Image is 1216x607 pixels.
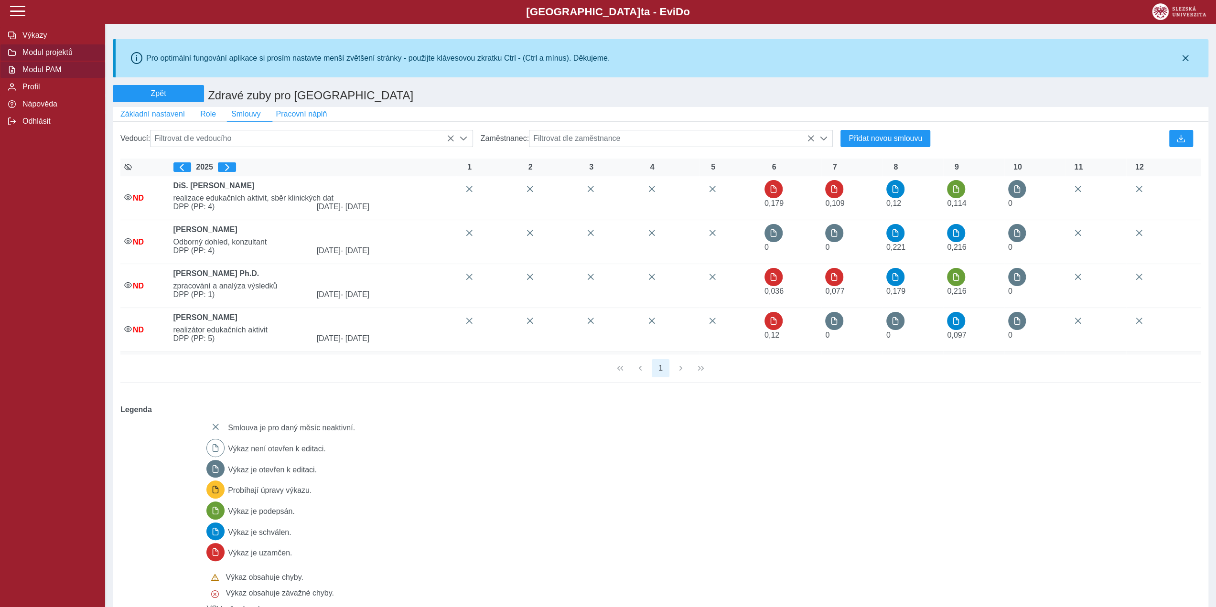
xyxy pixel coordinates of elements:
[825,331,829,339] span: Úvazek :
[840,130,930,147] button: Přidat novou smlouvu
[20,100,97,108] span: Nápověda
[849,134,922,143] span: Přidat novou smlouvu
[170,282,456,290] span: zpracování a analýza výsledků
[676,6,683,18] span: D
[313,246,456,255] span: [DATE]
[764,199,784,207] span: Úvazek : 1,432 h / den. 7,16 h / týden.
[113,85,204,102] button: Zpět
[200,110,216,118] span: Role
[133,282,144,290] span: Nepravidelná dohoda
[268,107,334,121] button: Pracovní náplň
[1008,163,1027,171] div: 10
[313,202,456,211] span: [DATE]
[20,117,97,126] span: Odhlásit
[226,573,303,581] span: Výkaz obsahuje chyby.
[173,225,237,234] b: [PERSON_NAME]
[1152,3,1206,20] img: logo_web_su.png
[947,331,966,339] span: Úvazek : 0,776 h / den. 3,88 h / týden.
[173,162,452,172] div: 2025
[477,126,837,151] div: Zaměstnanec:
[313,334,456,343] span: [DATE]
[226,589,334,597] span: Výkaz obsahuje závažné chyby.
[643,163,662,171] div: 4
[29,6,1187,18] b: [GEOGRAPHIC_DATA] a - Evi
[640,6,644,18] span: t
[20,48,97,57] span: Modul projektů
[886,163,905,171] div: 8
[886,243,905,251] span: Úvazek : 1,768 h / den. 8,84 h / týden.
[886,199,901,207] span: Úvazek : 0,96 h / den. 4,8 h / týden.
[703,163,722,171] div: 5
[341,290,369,298] span: - [DATE]
[228,486,312,494] span: Probíhají úpravy výkazu.
[529,130,815,147] span: Filtrovat dle zaměstnance
[124,193,132,201] i: Smlouva je aktivní
[151,130,454,147] span: Filtrovat dle vedoucího
[20,65,97,74] span: Modul PAM
[947,243,966,251] span: Úvazek : 1,728 h / den. 8,64 h / týden.
[825,243,829,251] span: Úvazek :
[764,287,784,295] span: Úvazek : 0,288 h / den. 1,44 h / týden.
[1008,243,1012,251] span: Úvazek :
[276,110,327,118] span: Pracovní náplň
[133,194,144,202] span: Nepravidelná dohoda
[173,313,237,321] b: [PERSON_NAME]
[117,89,200,98] span: Zpět
[228,549,292,557] span: Výkaz je uzamčen.
[120,134,150,143] span: Vedoucí:
[124,163,132,171] i: Zobrazit aktivní / neaktivní smlouvy
[825,287,844,295] span: Úvazek : 0,616 h / den. 3,08 h / týden.
[521,163,540,171] div: 2
[124,237,132,245] i: Smlouva je aktivní
[886,331,891,339] span: Úvazek :
[133,326,144,334] span: Nepravidelná dohoda
[886,287,905,295] span: Úvazek : 1,432 h / den. 7,16 h / týden.
[652,359,670,377] button: 1
[20,31,97,40] span: Výkazy
[170,326,456,334] span: realizátor edukačních aktivit
[764,243,769,251] span: Úvazek :
[20,83,97,91] span: Profil
[170,246,313,255] span: DPP (PP: 4)
[1008,199,1012,207] span: Úvazek :
[146,54,610,63] div: Pro optimální fungování aplikace si prosím nastavte menší zvětšení stránky - použijte klávesovou ...
[341,202,369,211] span: - [DATE]
[120,110,185,118] span: Základní nastavení
[133,238,144,246] span: Nepravidelná dohoda
[224,107,268,121] button: Smlouvy
[764,163,784,171] div: 6
[947,163,966,171] div: 9
[1130,163,1149,171] div: 12
[341,334,369,342] span: - [DATE]
[313,290,456,299] span: [DATE]
[170,334,313,343] span: DPP (PP: 5)
[204,85,935,107] h1: Zdravé zuby pro [GEOGRAPHIC_DATA]
[825,163,844,171] div: 7
[170,290,313,299] span: DPP (PP: 1)
[228,466,317,474] span: Výkaz je otevřen k editaci.
[1069,163,1088,171] div: 11
[341,246,369,255] span: - [DATE]
[1008,331,1012,339] span: Úvazek :
[173,269,259,277] b: [PERSON_NAME] Ph.D.
[124,281,132,289] i: Smlouva je aktivní
[193,107,224,121] button: Role
[825,199,844,207] span: Úvazek : 0,872 h / den. 4,36 h / týden.
[228,445,326,453] span: Výkaz není otevřen k editaci.
[170,202,313,211] span: DPP (PP: 4)
[581,163,601,171] div: 3
[170,238,456,246] span: Odborný dohled, konzultant
[124,325,132,333] i: Smlouva je aktivní
[764,331,779,339] span: Úvazek : 0,96 h / den. 4,8 h / týden.
[117,402,1197,418] b: Legenda
[173,181,255,190] b: DiS. [PERSON_NAME]
[228,528,291,536] span: Výkaz je schválen.
[231,110,260,118] span: Smlouvy
[228,424,355,432] span: Smlouva je pro daný měsíc neaktivní.
[170,194,456,202] span: realizace edukačních aktivit, sběr klinických dat
[228,507,295,515] span: Výkaz je podepsán.
[947,199,966,207] span: Úvazek : 0,912 h / den. 4,56 h / týden.
[947,287,966,295] span: Úvazek : 1,728 h / den. 8,64 h / týden.
[460,163,479,171] div: 1
[1008,287,1012,295] span: Úvazek :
